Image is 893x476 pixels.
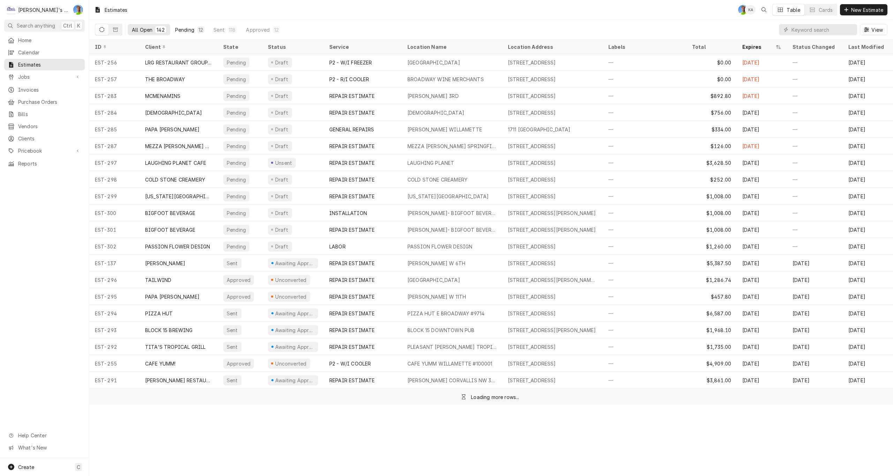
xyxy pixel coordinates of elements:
div: [STREET_ADDRESS] [508,360,556,367]
div: — [787,205,843,221]
span: Search anything [17,22,55,29]
div: Clay's Refrigeration's Avatar [6,5,16,15]
div: Korey Austin's Avatar [746,5,756,15]
a: Go to Jobs [4,71,85,83]
div: 1711 [GEOGRAPHIC_DATA] [508,126,571,133]
span: Reports [18,160,81,167]
span: Bills [18,110,81,118]
div: TAILWIND [145,276,171,284]
div: — [603,372,686,389]
div: $1,008.00 [686,188,737,205]
div: Draft [274,176,289,183]
div: — [787,54,843,71]
span: Create [18,464,34,470]
div: [PERSON_NAME]'s Refrigeration [18,6,69,14]
div: BIGFOOT BEVERAGE [145,226,196,233]
div: — [603,355,686,372]
a: Go to What's New [4,442,85,453]
div: Unconverted [275,276,307,284]
div: EST-257 [89,71,140,87]
span: View [870,26,884,33]
div: — [603,338,686,355]
a: Purchase Orders [4,96,85,108]
div: Last Modified [848,43,886,51]
div: GA [738,5,748,15]
div: $5,387.50 [686,255,737,271]
div: Draft [274,92,289,100]
div: — [603,305,686,322]
a: Home [4,34,85,46]
div: [DATE] [737,104,787,121]
div: [DATE] [737,255,787,271]
div: PASSION FLOWER DESIGN [407,243,472,250]
div: [DATE] [843,71,893,87]
div: [DATE] [843,104,893,121]
div: [STREET_ADDRESS] [508,176,556,183]
div: — [603,121,686,138]
div: [US_STATE][GEOGRAPHIC_DATA] [145,193,212,200]
span: Help Center [18,432,81,439]
div: [PERSON_NAME] [145,260,185,267]
div: Pending [226,176,247,183]
div: $3,628.50 [686,154,737,171]
div: Draft [274,126,289,133]
a: Vendors [4,121,85,132]
div: — [603,138,686,154]
div: EST-287 [89,138,140,154]
div: P2 - W/I FREEZER [329,59,372,66]
div: TITA'S TROPICAL GRILL [145,343,205,351]
div: REPAIR ESTIMATE [329,193,375,200]
div: [DATE] [737,355,787,372]
span: Pricebook [18,147,71,154]
div: [GEOGRAPHIC_DATA] [407,276,460,284]
div: [DATE] [737,271,787,288]
div: [DATE] [843,87,893,104]
div: EST-294 [89,305,140,322]
div: [DATE] [737,221,787,238]
div: — [787,171,843,188]
div: — [603,104,686,121]
div: — [603,271,686,288]
div: EST-255 [89,355,140,372]
div: [DATE] [843,188,893,205]
button: Search anythingCtrlK [4,20,85,32]
div: Draft [274,109,289,116]
a: Bills [4,108,85,120]
div: MEZZA [PERSON_NAME] PIZZA ([GEOGRAPHIC_DATA]) [145,143,212,150]
div: Labels [608,43,681,51]
div: Greg Austin's Avatar [73,5,83,15]
div: [STREET_ADDRESS][PERSON_NAME] [508,209,596,217]
div: [DATE] [737,71,787,87]
span: Jobs [18,73,71,80]
div: [DATE] [737,121,787,138]
div: Pending [226,159,247,167]
div: — [787,138,843,154]
div: Approved [246,26,270,33]
div: [DATE] [737,322,787,338]
div: $756.00 [686,104,737,121]
div: BLOCK 15 BREWING [145,327,193,334]
div: Pending [226,59,247,66]
div: EST-291 [89,372,140,389]
div: $1,286.74 [686,271,737,288]
div: [DATE] [737,154,787,171]
div: [STREET_ADDRESS] [508,310,556,317]
div: [PERSON_NAME] W 11TH [407,293,466,300]
div: Status Changed [793,43,837,51]
div: [STREET_ADDRESS] [508,193,556,200]
div: [DATE] [843,171,893,188]
div: P2 - W/I COOLER [329,360,371,367]
div: [DATE] [843,288,893,305]
div: Draft [274,243,289,250]
div: — [603,205,686,221]
div: Sent [226,343,239,351]
div: [DATE] [737,338,787,355]
div: REPAIR ESTIMATE [329,92,375,100]
div: [STREET_ADDRESS] [508,143,556,150]
div: LRG RESTAURANT GROUP, LLC. [145,59,212,66]
span: Clients [18,135,81,142]
div: COLD STONE CREAMERY [407,176,467,183]
div: Awaiting Approval [275,310,315,317]
div: $0.00 [686,54,737,71]
div: Status [268,43,317,51]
